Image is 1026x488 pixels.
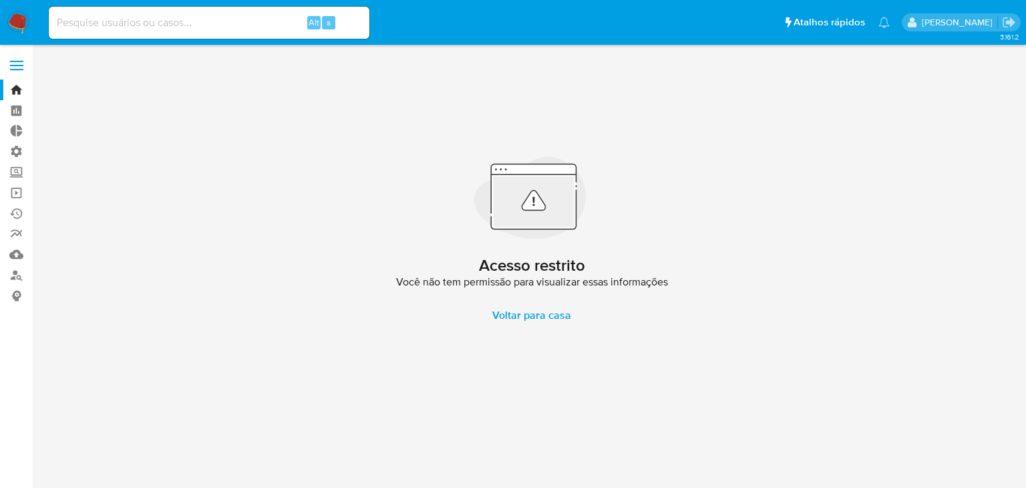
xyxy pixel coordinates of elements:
h2: Acesso restrito [479,255,585,275]
button: search-icon [337,13,364,32]
a: Notificações [878,17,890,28]
a: Sair [1002,15,1016,29]
input: Pesquise usuários ou casos... [49,14,369,31]
span: Você não tem permissão para visualizar essas informações [396,275,668,289]
span: Atalhos rápidos [794,15,865,29]
span: Alt [309,16,319,29]
p: matias.logusso@mercadopago.com.br [922,16,997,29]
a: Voltar para casa [476,299,587,332]
span: Voltar para casa [492,299,571,332]
span: s [327,16,331,29]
